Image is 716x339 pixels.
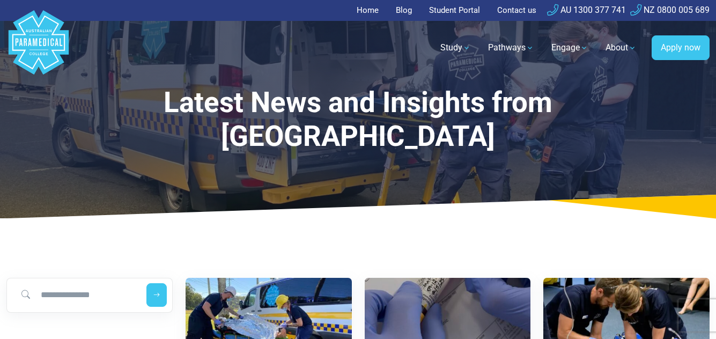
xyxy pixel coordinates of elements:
a: Pathways [482,33,541,63]
a: About [599,33,643,63]
a: AU 1300 377 741 [547,5,626,15]
a: Engage [545,33,595,63]
a: NZ 0800 005 689 [630,5,710,15]
input: Search for blog [12,283,138,307]
a: Australian Paramedical College [6,21,71,75]
h1: Latest News and Insights from [GEOGRAPHIC_DATA] [94,86,622,154]
a: Study [434,33,477,63]
a: Apply now [652,35,710,60]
